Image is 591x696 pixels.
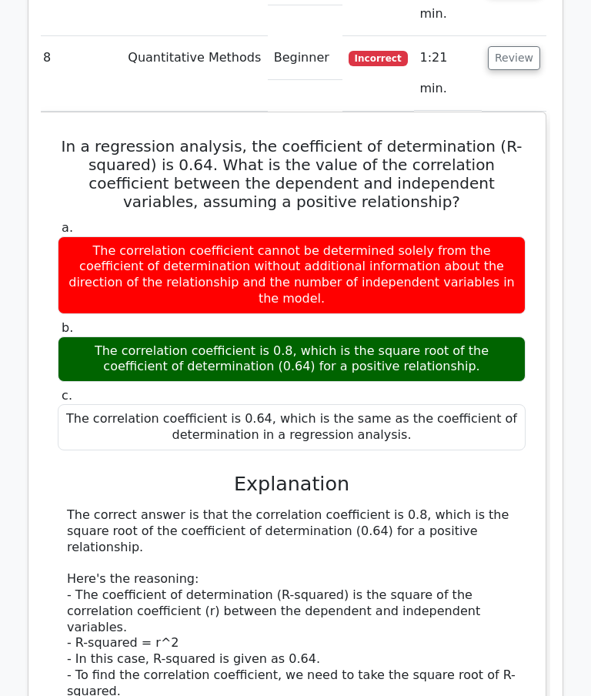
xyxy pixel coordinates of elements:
span: Incorrect [349,52,408,67]
h5: In a regression analysis, the coefficient of determination (R-squared) is 0.64. What is the value... [56,138,527,212]
td: Quantitative Methods [122,37,267,112]
span: c. [62,389,72,403]
td: Beginner [268,37,342,81]
td: 1:21 min. [414,37,482,112]
div: The correlation coefficient cannot be determined solely from the coefficient of determination wit... [58,237,526,315]
div: The correlation coefficient is 0.64, which is the same as the coefficient of determination in a r... [58,405,526,451]
span: a. [62,221,73,236]
td: 8 [37,37,122,112]
div: The correlation coefficient is 0.8, which is the square root of the coefficient of determination ... [58,337,526,383]
button: Review [488,47,540,71]
span: b. [62,321,73,336]
h3: Explanation [67,473,516,496]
